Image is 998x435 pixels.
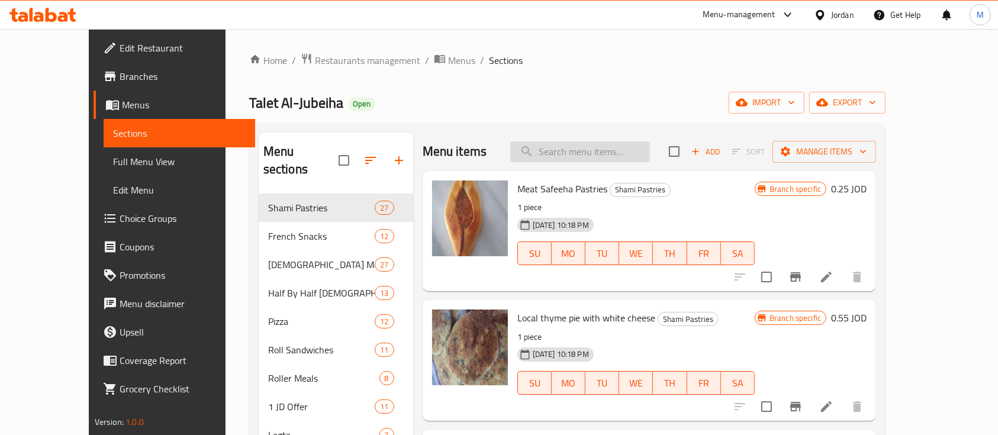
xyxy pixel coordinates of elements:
button: Manage items [772,141,876,163]
button: TH [653,241,687,265]
div: Shami Pastries [610,183,671,197]
span: Add [690,145,722,159]
span: [DATE] 10:18 PM [528,349,594,360]
div: items [375,314,394,328]
div: Open [348,97,375,111]
span: Full Menu View [113,154,246,169]
span: Version: [95,414,124,430]
img: Meat Safeeha Pastries [432,181,508,256]
div: Pizza12 [259,307,413,336]
a: Edit menu item [819,270,833,284]
span: FR [692,375,716,392]
div: Half By Half Lebanese Manakish [268,286,375,300]
div: Roller Meals8 [259,364,413,392]
span: Shami Pastries [268,201,375,215]
a: Grocery Checklist [94,375,256,403]
span: Menus [122,98,246,112]
button: MO [552,371,585,395]
h2: Menu items [423,143,487,160]
a: Branches [94,62,256,91]
span: TH [658,375,682,392]
input: search [510,141,650,162]
a: Menus [94,91,256,119]
div: Pizza [268,314,375,328]
span: Select section [662,139,687,164]
h2: Menu sections [263,143,339,178]
h6: 0.55 JOD [831,310,867,326]
button: export [809,92,886,114]
div: items [375,286,394,300]
span: M [977,8,984,21]
span: Half By Half [DEMOGRAPHIC_DATA] Manakish [268,286,375,300]
span: Upsell [120,325,246,339]
span: Edit Menu [113,183,246,197]
span: 1.0.0 [125,414,144,430]
button: SU [517,241,552,265]
span: 11 [375,344,393,356]
li: / [480,53,484,67]
a: Edit Restaurant [94,34,256,62]
span: SU [523,245,547,262]
span: Meat Safeeha Pastries [517,180,607,198]
div: 1 JD Offer [268,399,375,414]
span: Sections [113,126,246,140]
a: Coverage Report [94,346,256,375]
span: Coverage Report [120,353,246,368]
button: MO [552,241,585,265]
span: Sections [489,53,523,67]
div: items [375,399,394,414]
span: export [819,95,876,110]
button: SA [721,371,755,395]
div: [DEMOGRAPHIC_DATA] Manakish27 [259,250,413,279]
div: French Snacks12 [259,222,413,250]
div: items [375,201,394,215]
li: / [425,53,429,67]
span: Branch specific [765,312,826,324]
a: Menus [434,53,475,68]
a: Coupons [94,233,256,261]
span: FR [692,245,716,262]
span: Branch specific [765,183,826,195]
span: 13 [375,288,393,299]
button: WE [619,241,653,265]
nav: breadcrumb [249,53,886,68]
span: MO [556,375,581,392]
div: items [375,343,394,357]
span: SA [726,245,750,262]
span: 12 [375,231,393,242]
span: Menu disclaimer [120,297,246,311]
a: Edit Menu [104,176,256,204]
button: Add [687,143,725,161]
span: SU [523,375,547,392]
div: items [379,371,394,385]
span: 8 [380,373,394,384]
span: Restaurants management [315,53,420,67]
h6: 0.25 JOD [831,181,867,197]
a: Full Menu View [104,147,256,176]
p: 1 piece [517,330,755,344]
span: SA [726,375,750,392]
button: TH [653,371,687,395]
span: Roll Sandwiches [268,343,375,357]
span: 11 [375,401,393,413]
span: Roller Meals [268,371,379,385]
div: items [375,229,394,243]
span: Open [348,99,375,109]
div: Roll Sandwiches11 [259,336,413,364]
span: Branches [120,69,246,83]
span: Select to update [754,394,779,419]
span: [DEMOGRAPHIC_DATA] Manakish [268,257,375,272]
button: WE [619,371,653,395]
button: TU [585,371,619,395]
span: 12 [375,316,393,327]
span: Select all sections [331,148,356,173]
button: FR [687,241,721,265]
span: Select to update [754,265,779,289]
div: Half By Half [DEMOGRAPHIC_DATA] Manakish13 [259,279,413,307]
span: Grocery Checklist [120,382,246,396]
a: Edit menu item [819,399,833,414]
button: TU [585,241,619,265]
div: Jordan [831,8,854,21]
